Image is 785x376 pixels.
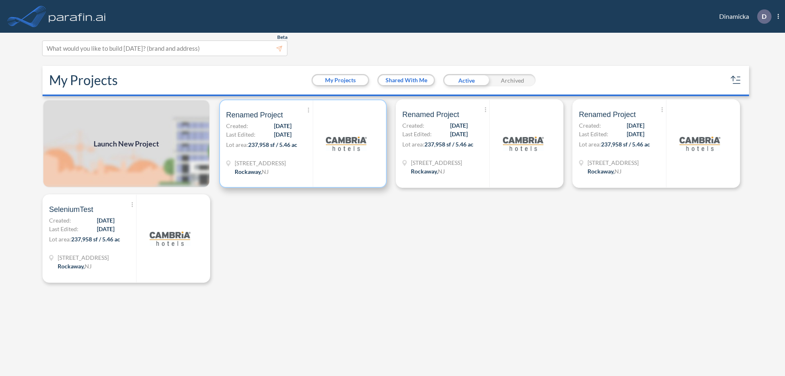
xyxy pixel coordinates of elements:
[379,75,434,85] button: Shared With Me
[424,141,473,148] span: 237,958 sf / 5.46 ac
[402,130,432,138] span: Last Edited:
[58,263,85,270] span: Rockaway ,
[274,122,292,130] span: [DATE]
[85,263,92,270] span: NJ
[71,236,120,243] span: 237,958 sf / 5.46 ac
[579,130,608,138] span: Last Edited:
[402,110,459,119] span: Renamed Project
[313,75,368,85] button: My Projects
[49,236,71,243] span: Lot area:
[226,110,283,120] span: Renamed Project
[450,130,468,138] span: [DATE]
[235,167,269,176] div: Rockaway, NJ
[235,159,286,167] span: 321 Mt Hope Ave
[579,121,601,130] span: Created:
[58,253,109,262] span: 321 Mt Hope Ave
[707,9,779,24] div: Dinamicka
[680,123,720,164] img: logo
[762,13,767,20] p: D
[601,141,650,148] span: 237,958 sf / 5.46 ac
[326,123,367,164] img: logo
[43,99,210,188] img: add
[402,141,424,148] span: Lot area:
[97,225,114,233] span: [DATE]
[262,168,269,175] span: NJ
[411,168,438,175] span: Rockaway ,
[150,218,191,259] img: logo
[58,262,92,270] div: Rockaway, NJ
[615,168,621,175] span: NJ
[235,168,262,175] span: Rockaway ,
[226,141,248,148] span: Lot area:
[579,110,636,119] span: Renamed Project
[627,121,644,130] span: [DATE]
[443,74,489,86] div: Active
[277,34,287,41] span: Beta
[579,141,601,148] span: Lot area:
[49,72,118,88] h2: My Projects
[503,123,544,164] img: logo
[402,121,424,130] span: Created:
[627,130,644,138] span: [DATE]
[438,168,445,175] span: NJ
[226,130,256,139] span: Last Edited:
[588,167,621,176] div: Rockaway, NJ
[97,216,114,225] span: [DATE]
[226,122,248,130] span: Created:
[411,167,445,176] div: Rockaway, NJ
[274,130,292,139] span: [DATE]
[588,158,639,167] span: 321 Mt Hope Ave
[47,8,108,25] img: logo
[411,158,462,167] span: 321 Mt Hope Ave
[729,74,742,87] button: sort
[94,138,159,149] span: Launch New Project
[43,99,210,188] a: Launch New Project
[49,205,93,214] span: SeleniumTest
[588,168,615,175] span: Rockaway ,
[248,141,297,148] span: 237,958 sf / 5.46 ac
[49,225,78,233] span: Last Edited:
[49,216,71,225] span: Created:
[489,74,536,86] div: Archived
[450,121,468,130] span: [DATE]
